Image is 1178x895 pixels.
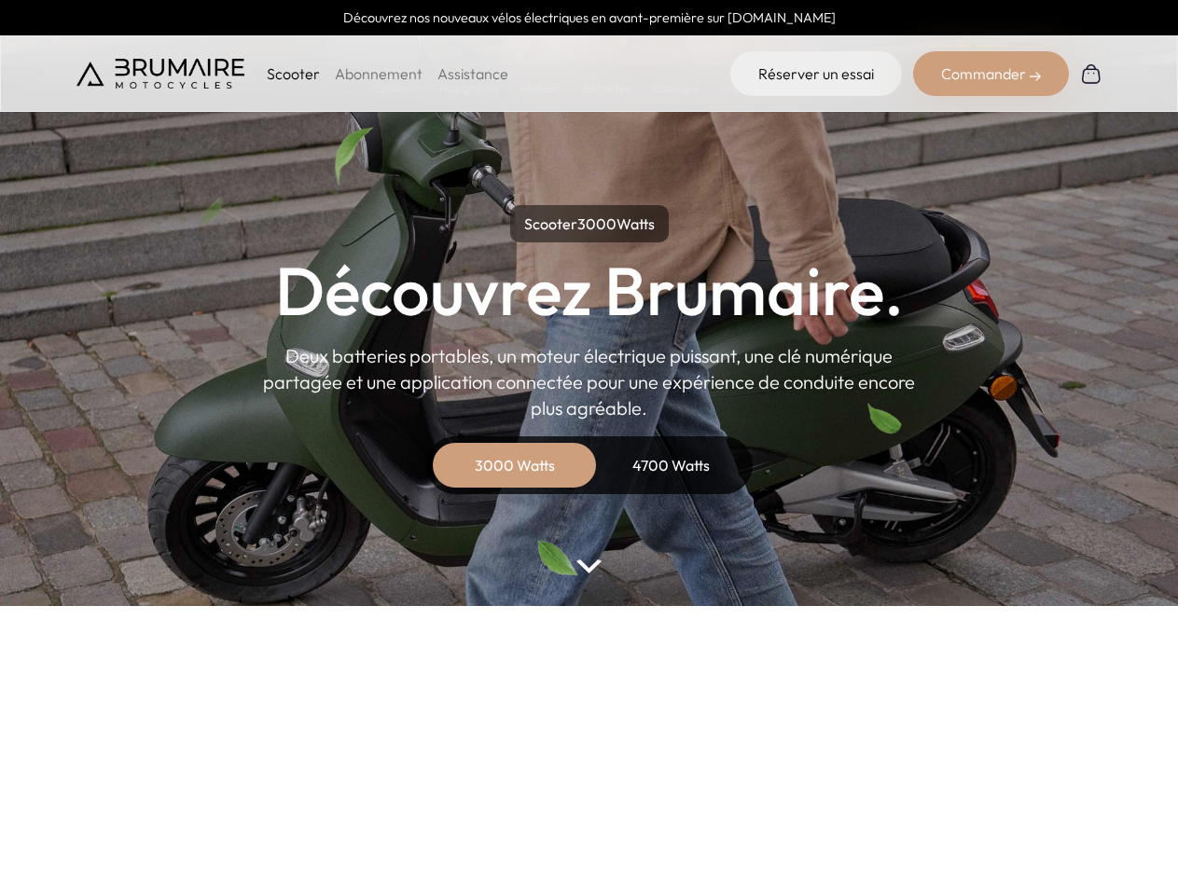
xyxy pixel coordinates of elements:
[440,443,589,488] div: 3000 Watts
[437,64,508,83] a: Assistance
[597,443,746,488] div: 4700 Watts
[913,51,1069,96] div: Commander
[335,64,423,83] a: Abonnement
[1030,71,1041,82] img: right-arrow-2.png
[577,214,617,233] span: 3000
[275,257,904,324] h1: Découvrez Brumaire.
[510,205,669,242] p: Scooter Watts
[76,59,244,89] img: Brumaire Motocycles
[730,51,902,96] a: Réserver un essai
[267,62,320,85] p: Scooter
[1080,62,1102,85] img: Panier
[576,559,601,573] img: arrow-bottom.png
[263,343,916,421] p: Deux batteries portables, un moteur électrique puissant, une clé numérique partagée et une applic...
